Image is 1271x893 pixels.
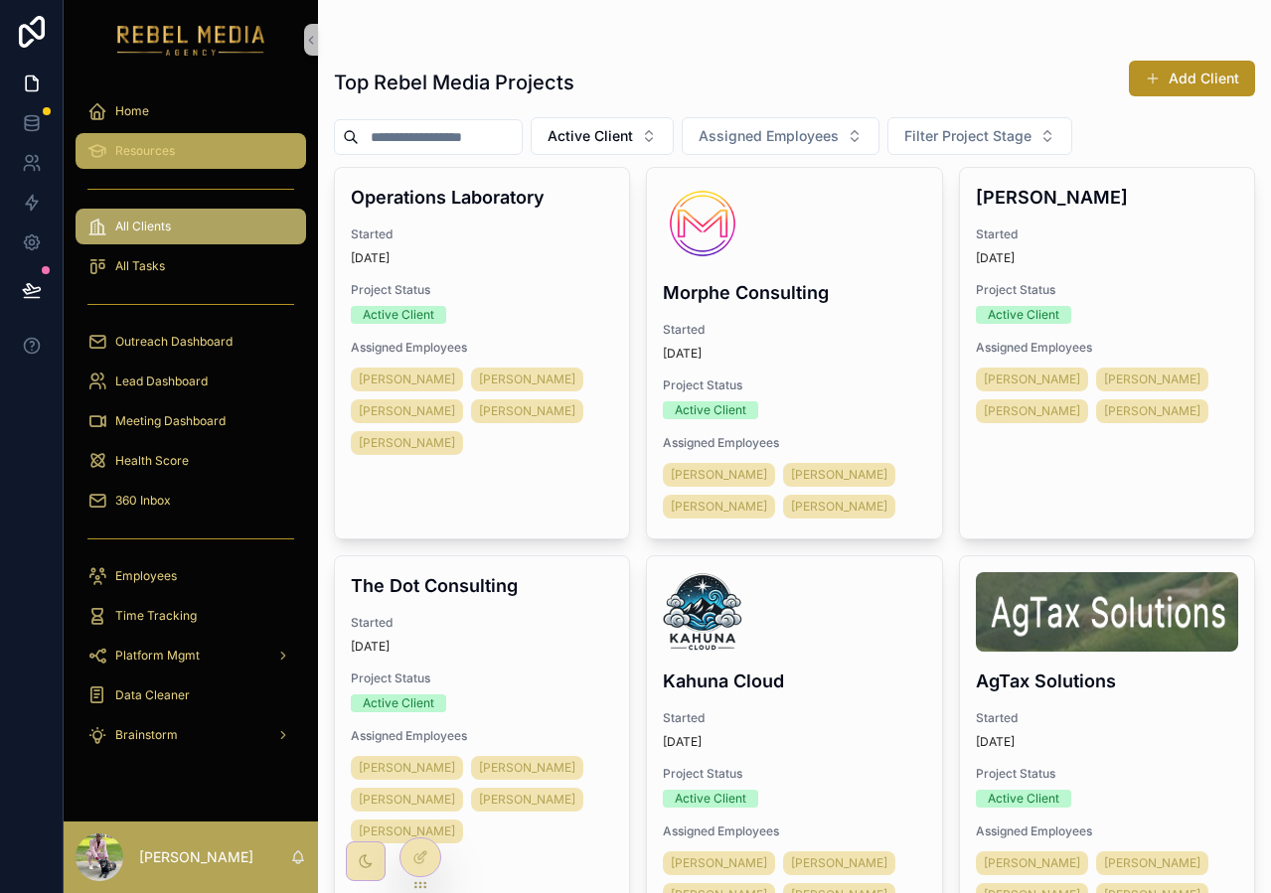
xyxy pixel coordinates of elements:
span: Project Status [976,282,1238,298]
a: [PERSON_NAME] [351,368,463,391]
span: [PERSON_NAME] [671,467,767,483]
a: Logo-02-1000px.pngMorphe ConsultingStarted[DATE]Project StatusActive ClientAssigned Employees[PER... [646,167,942,539]
a: [PERSON_NAME] [1096,368,1208,391]
span: Home [115,103,149,119]
span: [PERSON_NAME] [984,855,1080,871]
a: 360 Inbox [76,483,306,519]
a: Brainstorm [76,717,306,753]
span: Started [351,615,613,631]
a: [PERSON_NAME] [783,463,895,487]
a: [PERSON_NAME] [471,368,583,391]
a: Data Cleaner [76,677,306,713]
p: [PERSON_NAME] [139,847,253,867]
a: Platform Mgmt [76,638,306,673]
span: Employees [115,568,177,584]
span: [PERSON_NAME] [359,435,455,451]
span: Project Status [663,766,925,782]
span: Started [351,226,613,242]
a: Resources [76,133,306,169]
span: Project Status [351,282,613,298]
span: [PERSON_NAME] [1104,403,1200,419]
span: Started [976,226,1238,242]
a: [PERSON_NAME] [471,399,583,423]
span: Assigned Employees [351,728,613,744]
span: Started [663,322,925,338]
span: [PERSON_NAME] [359,823,455,839]
span: [PERSON_NAME] [359,403,455,419]
p: [DATE] [663,346,702,362]
span: Assigned Employees [351,340,613,356]
span: Platform Mgmt [115,648,200,664]
div: Active Client [363,694,434,712]
a: [PERSON_NAME] [976,368,1088,391]
a: [PERSON_NAME] [351,819,463,843]
span: Project Status [663,377,925,393]
span: Project Status [351,670,613,686]
a: [PERSON_NAME] [1096,399,1208,423]
span: Health Score [115,453,189,469]
div: Active Client [675,401,746,419]
a: Home [76,93,306,129]
span: [PERSON_NAME] [791,467,887,483]
span: [PERSON_NAME] [479,792,575,808]
span: Data Cleaner [115,687,190,703]
img: App logo [117,24,265,56]
button: Add Client [1129,61,1255,96]
div: Active Client [675,790,746,808]
span: [PERSON_NAME] [479,372,575,387]
button: Select Button [531,117,674,155]
span: Assigned Employees [976,823,1238,839]
h4: AgTax Solutions [976,668,1238,694]
a: [PERSON_NAME] [976,851,1088,875]
span: [PERSON_NAME] [671,499,767,515]
p: [DATE] [663,734,702,750]
span: [PERSON_NAME] [479,760,575,776]
span: Started [663,710,925,726]
a: [PERSON_NAME] [783,495,895,519]
p: [DATE] [976,734,1015,750]
a: [PERSON_NAME] [471,788,583,812]
h4: Operations Laboratory [351,184,613,211]
div: Active Client [988,306,1059,324]
span: [PERSON_NAME] [359,792,455,808]
img: Screenshot-2025-08-16-at-6.31.22-PM.png [976,572,1238,652]
span: [PERSON_NAME] [791,499,887,515]
a: Employees [76,558,306,594]
span: [PERSON_NAME] [984,403,1080,419]
span: [PERSON_NAME] [1104,855,1200,871]
span: Assigned Employees [663,435,925,451]
a: Operations LaboratoryStarted[DATE]Project StatusActive ClientAssigned Employees[PERSON_NAME][PERS... [334,167,630,539]
span: Lead Dashboard [115,373,208,389]
span: Assigned Employees [699,126,839,146]
span: Filter Project Stage [904,126,1032,146]
span: 360 Inbox [115,493,171,509]
a: [PERSON_NAME] [663,851,775,875]
a: [PERSON_NAME] [351,431,463,455]
span: All Tasks [115,258,165,274]
button: Select Button [887,117,1072,155]
span: Resources [115,143,175,159]
span: Brainstorm [115,727,178,743]
div: scrollable content [64,79,318,779]
span: [PERSON_NAME] [359,760,455,776]
span: Active Client [548,126,633,146]
span: Assigned Employees [663,823,925,839]
a: [PERSON_NAME] [783,851,895,875]
a: [PERSON_NAME] [976,399,1088,423]
span: All Clients [115,219,171,234]
span: [PERSON_NAME] [791,855,887,871]
span: Meeting Dashboard [115,413,226,429]
a: [PERSON_NAME] [663,495,775,519]
a: [PERSON_NAME] [471,756,583,780]
img: Logo-02-1000px.png [663,184,742,263]
a: Lead Dashboard [76,364,306,399]
h4: [PERSON_NAME] [976,184,1238,211]
span: [PERSON_NAME] [1104,372,1200,387]
a: [PERSON_NAME] [351,788,463,812]
span: Time Tracking [115,608,197,624]
h4: Morphe Consulting [663,279,925,306]
span: Outreach Dashboard [115,334,233,350]
span: Project Status [976,766,1238,782]
a: Outreach Dashboard [76,324,306,360]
